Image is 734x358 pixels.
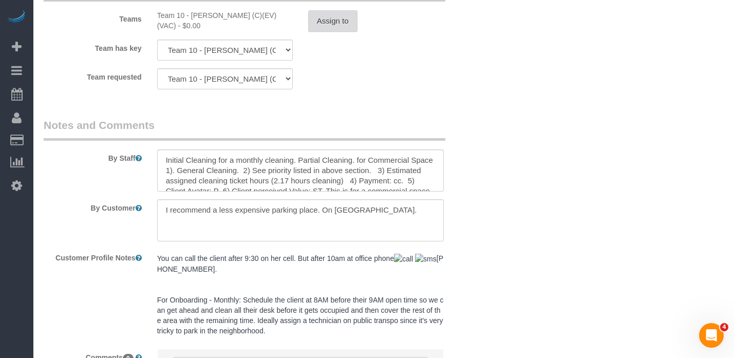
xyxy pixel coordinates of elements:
[415,254,437,264] img: sms
[157,10,293,31] div: 0 hours x $21.50/hour
[36,40,149,53] label: Team has key
[394,254,413,264] img: call
[36,249,149,263] label: Customer Profile Notes
[36,199,149,213] label: By Customer
[720,323,728,331] span: 4
[36,149,149,163] label: By Staff
[44,118,445,141] legend: Notes and Comments
[6,10,27,25] img: Automaid Logo
[36,68,149,82] label: Team requested
[157,254,445,335] span: You can call the client after 9:30 on her cell. But after 10am at office phone [PHONE_NUMBER]. Fo...
[36,10,149,24] label: Teams
[699,323,724,348] iframe: Intercom live chat
[308,10,357,32] button: Assign to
